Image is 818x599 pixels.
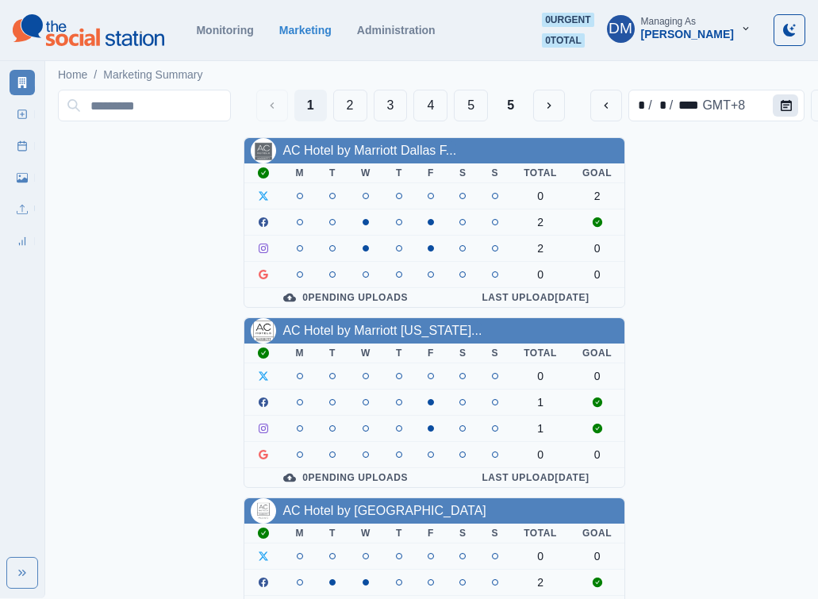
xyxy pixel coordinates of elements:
th: Total [511,344,570,363]
th: M [282,163,317,183]
th: S [479,163,512,183]
div: year [675,96,701,110]
button: Expand [6,557,38,589]
th: Total [511,524,570,543]
a: Post Schedule [10,133,35,159]
a: AC Hotel by [GEOGRAPHIC_DATA] [282,504,486,517]
button: Page 3 [374,90,408,121]
th: Goal [570,344,624,363]
a: Uploads [10,197,35,222]
span: 0 total [542,33,585,48]
button: Last Page [495,90,528,121]
div: month [632,96,647,110]
span: 0 urgent [542,13,593,27]
div: 0 Pending Uploads [257,291,434,304]
a: Administration [357,24,436,36]
div: Date [632,96,747,115]
div: 0 [524,268,557,281]
img: 695818547225983 [251,318,276,344]
th: Goal [570,163,624,183]
div: Last Upload [DATE] [459,471,612,484]
th: T [383,344,415,363]
button: Next Media [533,90,565,121]
div: 0 [524,448,557,461]
th: M [282,344,317,363]
th: Total [511,163,570,183]
a: Media Library [10,165,35,190]
th: Goal [570,524,624,543]
div: 2 [582,190,612,202]
th: T [317,344,348,363]
th: W [348,163,383,183]
div: time zone [701,96,747,115]
img: logoTextSVG.62801f218bc96a9b266caa72a09eb111.svg [13,14,164,46]
a: Marketing [279,24,332,36]
th: S [447,163,479,183]
div: 2 [524,216,557,228]
button: Previous [256,90,288,121]
th: T [383,524,415,543]
div: 0 [582,242,612,255]
th: W [348,344,383,363]
button: previous [590,90,622,121]
th: S [479,524,512,543]
th: M [282,524,317,543]
div: 0 [582,448,612,461]
div: 0 [582,268,612,281]
div: Last Upload [DATE] [459,291,612,304]
button: Toggle Mode [774,14,805,46]
nav: breadcrumb [58,67,203,83]
button: Calendar [774,94,799,117]
th: S [447,344,479,363]
div: / [647,96,654,115]
div: 1 [524,422,557,435]
div: Managing As [641,16,696,27]
a: Monitoring [196,24,253,36]
button: Page 2 [333,90,367,121]
div: Darwin Manalo [609,10,632,48]
button: Managing As[PERSON_NAME] [594,13,764,44]
th: F [415,344,447,363]
div: day [654,96,668,110]
a: Home [58,67,87,83]
th: S [479,344,512,363]
span: / [94,67,97,83]
a: New Post [10,102,35,127]
a: Marketing Summary [10,70,35,95]
a: AC Hotel by Marriott Dallas F... [282,144,456,157]
th: T [317,163,348,183]
div: 2 [524,242,557,255]
th: F [415,524,447,543]
th: T [383,163,415,183]
a: AC Hotel by Marriott [US_STATE]... [282,324,482,337]
div: 0 [524,370,557,382]
th: F [415,163,447,183]
div: 0 [582,370,612,382]
button: Page 4 [414,90,448,121]
div: 1 [524,396,557,409]
div: 0 Pending Uploads [257,471,434,484]
img: 105729671590131 [251,498,276,524]
div: 0 [582,550,612,563]
th: W [348,524,383,543]
th: T [317,524,348,543]
div: 0 [524,550,557,563]
button: Page 1 [294,90,327,121]
th: S [447,524,479,543]
button: Page 5 [455,90,489,121]
div: 0 [524,190,557,202]
a: Review Summary [10,228,35,254]
div: [PERSON_NAME] [641,28,734,41]
div: / [668,96,674,115]
div: 2 [524,576,557,589]
img: 500705193750311 [251,138,276,163]
a: Marketing Summary [103,67,202,83]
